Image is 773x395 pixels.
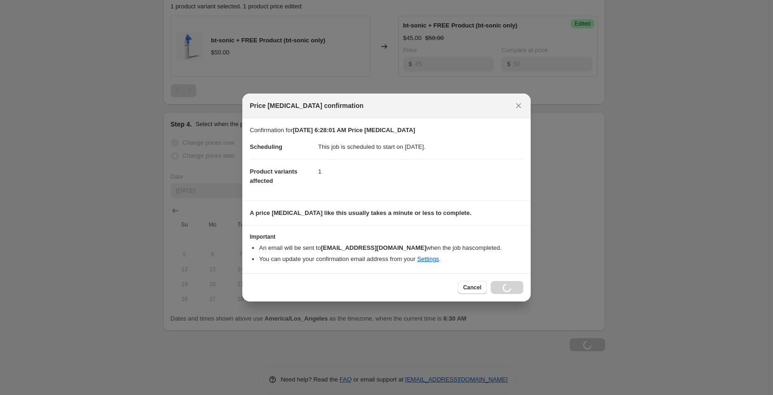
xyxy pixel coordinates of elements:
li: You can update your confirmation email address from your . [259,254,523,264]
h3: Important [250,233,523,241]
b: [EMAIL_ADDRESS][DOMAIN_NAME] [321,244,426,251]
span: Cancel [463,284,481,291]
span: Product variants affected [250,168,298,184]
a: Settings [417,255,439,262]
span: Price [MEDICAL_DATA] confirmation [250,101,364,110]
b: A price [MEDICAL_DATA] like this usually takes a minute or less to complete. [250,209,472,216]
dd: This job is scheduled to start on [DATE]. [318,135,523,159]
b: [DATE] 6:28:01 AM Price [MEDICAL_DATA] [293,127,415,134]
button: Cancel [458,281,487,294]
span: Scheduling [250,143,282,150]
li: An email will be sent to when the job has completed . [259,243,523,253]
p: Confirmation for [250,126,523,135]
dd: 1 [318,159,523,184]
button: Close [512,99,525,112]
